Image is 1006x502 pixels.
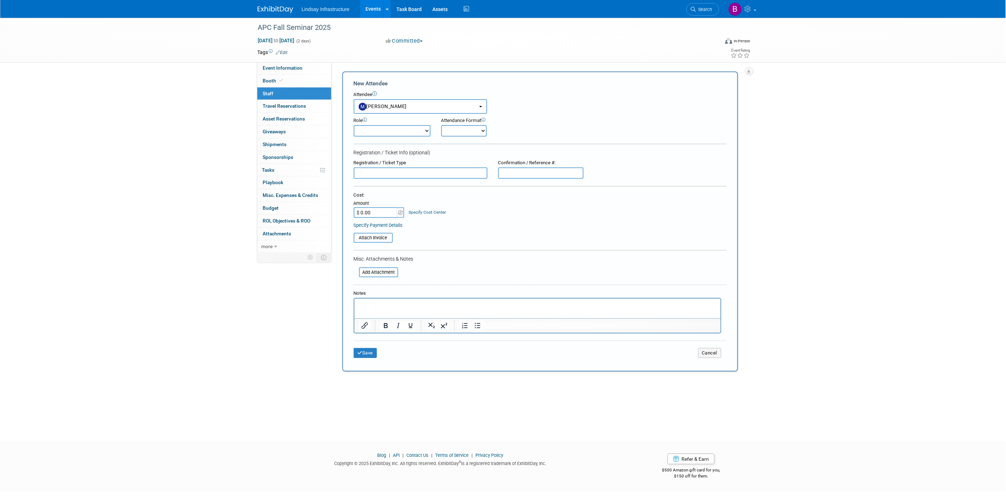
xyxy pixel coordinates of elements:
[459,460,461,464] sup: ®
[725,38,732,44] img: Format-Inperson.png
[263,180,284,185] span: Playbook
[634,463,749,479] div: $500 Amazon gift card for you,
[668,454,715,464] a: Refer & Earn
[257,164,331,176] a: Tasks
[263,141,287,147] span: Shipments
[257,151,331,164] a: Sponsorships
[387,453,392,458] span: |
[263,116,305,122] span: Asset Reservations
[470,453,474,458] span: |
[354,255,727,262] div: Misc. Attachments & Notes
[354,80,727,87] div: New Attendee
[354,200,405,207] div: Amount
[257,75,331,87] a: Booth
[263,231,291,236] span: Attachments
[425,321,437,331] button: Subscript
[475,453,503,458] a: Privacy Policy
[354,192,727,199] div: Cost:
[438,321,450,331] button: Superscript
[354,160,488,166] div: Registration / Ticket Type
[257,240,331,253] a: more
[263,154,294,160] span: Sponsorships
[262,244,273,249] span: more
[305,253,317,262] td: Personalize Event Tab Strip
[686,3,719,16] a: Search
[698,348,721,358] button: Cancel
[263,192,318,198] span: Misc. Expenses & Credits
[258,49,288,56] td: Tags
[379,321,391,331] button: Bold
[257,113,331,125] a: Asset Reservations
[257,202,331,214] a: Budget
[258,459,623,467] div: Copyright © 2025 ExhibitDay, Inc. All rights reserved. ExhibitDay is a registered trademark of Ex...
[317,253,331,262] td: Toggle Event Tabs
[257,87,331,100] a: Staff
[430,453,434,458] span: |
[354,99,487,114] button: [PERSON_NAME]
[728,2,742,16] img: Brittany Russell
[471,321,483,331] button: Bullet list
[354,223,403,228] a: Specify Payment Details
[262,167,275,173] span: Tasks
[263,129,286,134] span: Giveaways
[256,21,709,34] div: APC Fall Seminar 2025
[263,78,285,84] span: Booth
[257,125,331,138] a: Giveaways
[257,228,331,240] a: Attachments
[257,100,331,112] a: Travel Reservations
[441,117,527,124] div: Attendance Format
[459,321,471,331] button: Numbered list
[404,321,416,331] button: Underline
[401,453,405,458] span: |
[354,149,727,156] div: Registration / Ticket Info (optional)
[257,176,331,189] a: Playbook
[354,299,721,318] iframe: Rich Text Area
[354,117,431,124] div: Role
[257,215,331,227] a: ROI, Objectives & ROO
[392,321,404,331] button: Italic
[258,37,295,44] span: [DATE] [DATE]
[257,189,331,202] a: Misc. Expenses & Credits
[354,348,377,358] button: Save
[302,6,350,12] span: Lindsay Infrastructure
[273,38,280,43] span: to
[263,205,279,211] span: Budget
[263,65,303,71] span: Event Information
[393,453,400,458] a: API
[258,6,293,13] img: ExhibitDay
[296,39,311,43] span: (2 days)
[634,473,749,479] div: $150 off for them.
[406,453,428,458] a: Contact Us
[257,62,331,74] a: Event Information
[498,160,584,166] div: Confirmation / Reference #:
[409,210,446,215] a: Specify Cost Center
[377,453,386,458] a: Blog
[677,37,750,48] div: Event Format
[359,103,407,109] span: [PERSON_NAME]
[276,50,288,55] a: Edit
[263,91,274,96] span: Staff
[354,290,721,297] div: Notes
[696,7,712,12] span: Search
[354,91,727,98] div: Attendee
[359,321,371,331] button: Insert/edit link
[435,453,469,458] a: Terms of Service
[263,103,306,109] span: Travel Reservations
[383,37,426,45] button: Committed
[257,138,331,151] a: Shipments
[280,79,283,82] i: Booth reservation complete
[733,38,750,44] div: In-Person
[263,218,311,224] span: ROI, Objectives & ROO
[731,49,750,52] div: Event Rating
